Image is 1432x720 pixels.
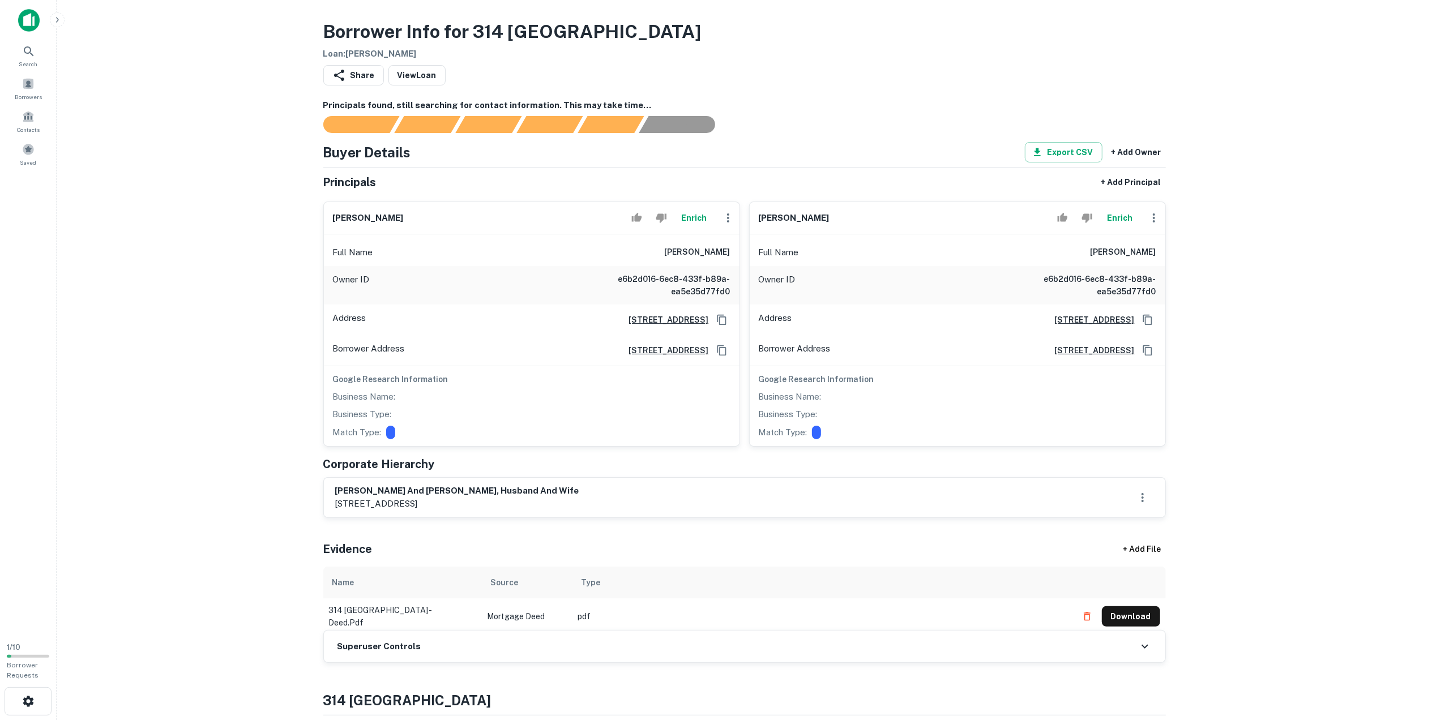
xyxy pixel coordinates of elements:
span: 1 / 10 [7,643,20,652]
span: Search [19,59,38,68]
p: Business Type: [759,408,818,421]
h6: Loan : [PERSON_NAME] [323,48,702,61]
h6: e6b2d016-6ec8-433f-b89a-ea5e35d77fd0 [595,273,730,298]
img: capitalize-icon.png [18,9,40,32]
a: Search [3,40,53,71]
div: Your request is received and processing... [394,116,460,133]
div: Principals found, still searching for contact information. This may take time... [578,116,644,133]
button: Copy Address [713,342,730,359]
p: Business Name: [333,390,396,404]
div: AI fulfillment process complete. [639,116,729,133]
h5: Evidence [323,541,373,558]
a: Saved [3,139,53,169]
th: Source [482,567,572,598]
button: Download [1102,606,1160,627]
td: Mortgage Deed [482,598,572,635]
button: Delete file [1077,607,1097,625]
h5: Corporate Hierarchy [323,456,435,473]
button: Export CSV [1025,142,1102,162]
button: Copy Address [713,311,730,328]
h6: Superuser Controls [337,640,421,653]
button: Reject [651,207,671,229]
h4: 314 [GEOGRAPHIC_DATA] [323,690,1166,710]
button: Enrich [676,207,712,229]
button: + Add Principal [1097,172,1166,192]
span: Contacts [17,125,40,134]
h6: Google Research Information [333,373,730,385]
div: Source [491,576,519,589]
h6: [PERSON_NAME] [759,212,830,225]
a: Borrowers [3,73,53,104]
button: Copy Address [1139,311,1156,328]
button: Share [323,65,384,85]
td: 314 [GEOGRAPHIC_DATA] - deed.pdf [323,598,482,635]
p: Full Name [333,246,373,259]
th: Type [572,567,1071,598]
p: Match Type: [759,426,807,439]
p: Owner ID [759,273,796,298]
div: Principals found, AI now looking for contact information... [516,116,583,133]
p: Match Type: [333,426,382,439]
div: Name [332,576,354,589]
button: Reject [1077,207,1097,229]
h3: Borrower Info for 314 [GEOGRAPHIC_DATA] [323,18,702,45]
p: Address [333,311,366,328]
h6: Google Research Information [759,373,1156,385]
div: scrollable content [323,567,1166,630]
p: Business Name: [759,390,822,404]
h6: e6b2d016-6ec8-433f-b89a-ea5e35d77fd0 [1020,273,1156,298]
h6: [PERSON_NAME] and [PERSON_NAME], husband and wife [335,485,579,498]
p: Borrower Address [759,342,831,359]
a: [STREET_ADDRESS] [1046,314,1135,326]
p: Owner ID [333,273,370,298]
p: [STREET_ADDRESS] [335,497,579,511]
button: Copy Address [1139,342,1156,359]
iframe: Chat Widget [1375,629,1432,684]
div: Type [582,576,601,589]
h6: [PERSON_NAME] [665,246,730,259]
div: Sending borrower request to AI... [310,116,395,133]
button: Accept [627,207,647,229]
p: Business Type: [333,408,392,421]
span: Borrower Requests [7,661,39,679]
h6: [PERSON_NAME] [333,212,404,225]
h6: Principals found, still searching for contact information. This may take time... [323,99,1166,112]
h4: Buyer Details [323,142,411,162]
div: Documents found, AI parsing details... [455,116,521,133]
button: + Add Owner [1107,142,1166,162]
p: Full Name [759,246,799,259]
div: + Add File [1102,539,1182,560]
p: Borrower Address [333,342,405,359]
a: [STREET_ADDRESS] [620,344,709,357]
a: [STREET_ADDRESS] [620,314,709,326]
span: Saved [20,158,37,167]
td: pdf [572,598,1071,635]
h5: Principals [323,174,377,191]
h6: [PERSON_NAME] [1091,246,1156,259]
a: Contacts [3,106,53,136]
a: ViewLoan [388,65,446,85]
span: Borrowers [15,92,42,101]
a: [STREET_ADDRESS] [1046,344,1135,357]
button: Accept [1053,207,1072,229]
th: Name [323,567,482,598]
p: Address [759,311,792,328]
button: Enrich [1102,207,1138,229]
